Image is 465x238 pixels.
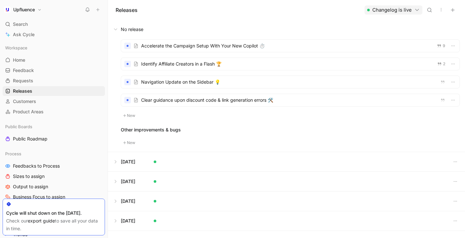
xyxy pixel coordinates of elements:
[436,42,447,49] button: 9
[4,6,11,13] img: Upfluence
[13,20,28,28] span: Search
[13,194,65,200] span: Business Focus to assign
[13,163,60,169] span: Feedbacks to Process
[13,98,36,105] span: Customers
[3,122,105,131] div: Public Boards
[3,43,105,53] div: Workspace
[3,55,105,65] a: Home
[5,123,32,130] span: Public Boards
[6,209,101,217] div: Cycle will shut down on the [DATE].
[5,150,21,157] span: Process
[13,31,35,38] span: Ask Cycle
[13,67,34,74] span: Feedback
[28,218,55,223] a: export guide
[3,122,105,144] div: Public BoardsPublic Roadmap
[3,171,105,181] a: Sizes to assign
[5,45,27,51] span: Workspace
[3,19,105,29] div: Search
[121,126,460,134] div: Other improvements & bugs
[436,60,447,67] button: 2
[3,161,105,171] a: Feedbacks to Process
[3,30,105,39] a: Ask Cycle
[3,107,105,117] a: Product Areas
[3,192,105,202] a: Business Focus to assign
[116,6,138,14] h1: Releases
[3,86,105,96] a: Releases
[6,217,101,233] div: Check our to save all your data in time.
[443,62,445,66] span: 2
[3,97,105,106] a: Customers
[13,183,48,190] span: Output to assign
[3,76,105,86] a: Requests
[13,173,45,180] span: Sizes to assign
[3,182,105,191] a: Output to assign
[3,5,43,14] button: UpfluenceUpfluence
[13,109,44,115] span: Product Areas
[365,5,422,15] button: Changelog is live
[13,7,35,13] h1: Upfluence
[13,136,47,142] span: Public Roadmap
[121,112,138,119] button: New
[443,44,445,48] span: 9
[13,57,25,63] span: Home
[13,88,32,94] span: Releases
[13,78,33,84] span: Requests
[3,134,105,144] a: Public Roadmap
[3,149,105,159] div: Process
[3,149,105,202] div: ProcessFeedbacks to ProcessSizes to assignOutput to assignBusiness Focus to assign
[121,139,138,147] button: New
[3,66,105,75] a: Feedback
